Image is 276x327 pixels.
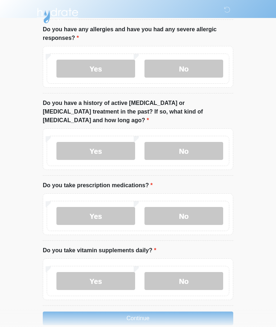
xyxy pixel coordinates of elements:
label: Yes [56,272,135,290]
label: Yes [56,60,135,78]
label: Do you have any allergies and have you had any severe allergic responses? [43,25,233,42]
label: Do you have a history of active [MEDICAL_DATA] or [MEDICAL_DATA] treatment in the past? If so, wh... [43,99,233,125]
label: No [144,207,223,225]
img: Hydrate IV Bar - Arcadia Logo [36,5,79,24]
label: Do you take vitamin supplements daily? [43,246,156,255]
label: No [144,142,223,160]
label: Yes [56,142,135,160]
button: Continue [43,312,233,325]
label: No [144,272,223,290]
label: No [144,60,223,78]
label: Do you take prescription medications? [43,181,153,190]
label: Yes [56,207,135,225]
